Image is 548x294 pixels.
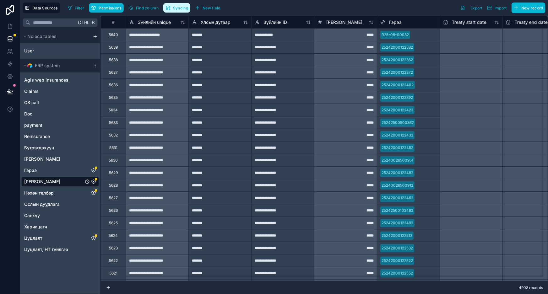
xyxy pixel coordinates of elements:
[470,6,483,10] span: Export
[382,195,413,201] div: 25242000122462
[109,133,118,138] div: 5632
[382,170,413,176] div: 25242000122482
[21,199,99,209] div: Ослын дуудлага
[109,108,118,113] div: 5634
[24,111,32,117] span: Doc
[109,170,118,175] div: 5629
[521,6,543,10] span: New record
[109,145,117,150] div: 5631
[21,188,99,198] div: Нөхөн төлбөр
[382,270,413,276] div: 25242000122552
[21,32,90,41] button: Noloco tables
[24,167,37,174] span: Гэрээ
[382,145,413,151] div: 25242000122452
[512,3,545,13] button: New record
[382,107,413,113] div: 25242000122422
[24,190,54,196] span: Нөхөн төлбөр
[109,70,118,75] div: 5637
[99,6,121,10] span: Permissions
[24,179,60,185] span: [PERSON_NAME]
[24,133,50,140] span: Reinsurance
[24,145,54,151] span: Бүтээгдэхүүн
[21,131,99,142] div: Reinsurance
[77,19,90,26] span: Ctrl
[24,99,39,106] span: CS call
[21,143,99,153] div: Бүтээгдэхүүн
[89,3,123,13] button: Permissions
[382,32,409,38] div: R25-08-00032
[163,3,193,13] a: Syncing
[109,83,118,88] div: 5636
[509,3,545,13] a: New record
[32,6,58,10] span: Data Sources
[485,3,509,13] button: Import
[136,6,159,10] span: Find column
[109,221,118,226] div: 5625
[109,246,118,251] div: 5623
[21,120,99,130] div: payment
[109,195,118,200] div: 5627
[382,183,413,188] div: 25240026500912
[24,77,68,83] span: Agis web insurances
[382,120,414,126] div: 25242500500362
[263,19,287,25] span: Зүйлийн ID
[109,32,118,37] div: 5640
[382,158,413,163] div: 25240026500951
[326,19,362,25] span: [PERSON_NAME]
[382,132,413,138] div: 25242000122432
[382,95,413,100] div: 25242000122392
[109,57,118,62] div: 5638
[193,3,223,13] button: New field
[106,20,121,24] div: #
[109,183,118,188] div: 5628
[24,235,42,241] span: Цуцлалт
[201,19,231,25] span: Улсын дугаар
[75,6,84,10] span: Filter
[24,212,40,219] span: Санхүү
[382,57,413,63] div: 25242000122362
[382,45,413,50] div: 25242000122382
[21,222,99,232] div: Харилцагч
[24,156,60,162] span: [PERSON_NAME]
[89,3,126,13] a: Permissions
[109,158,118,163] div: 5630
[24,88,39,94] span: Claims
[20,29,100,257] div: scrollable content
[21,154,99,164] div: Гадагшаа хандалт
[389,19,402,25] span: Гэрээ
[519,285,543,290] span: 4903 records
[203,6,220,10] span: New field
[515,19,548,25] span: Treaty end date
[173,6,188,10] span: Syncing
[21,177,99,187] div: Зүйлийн дэлгэрэнгүй
[452,19,486,25] span: Treaty start date
[65,3,87,13] button: Filter
[24,48,34,54] span: User
[24,201,60,207] span: Ослын дуудлага
[138,19,171,25] span: Зүйлийн unique
[23,3,60,13] button: Data Sources
[21,211,99,221] div: Санхүү
[163,3,190,13] button: Syncing
[458,3,485,13] button: Export
[382,245,413,251] div: 25242000122532
[21,165,99,175] div: Гэрээ
[21,75,99,85] div: Agis web insurances
[24,122,42,128] span: payment
[109,120,118,125] div: 5633
[109,208,118,213] div: 5626
[21,244,99,254] div: Цуцлалт, НТ гүйлгээ
[21,233,99,243] div: Цуцлалт
[35,62,60,69] span: ERP system
[126,3,161,13] button: Find column
[382,208,413,213] div: 25242500102482
[109,95,118,100] div: 5635
[91,20,95,25] span: K
[24,224,47,230] span: Харилцагч
[382,82,414,88] div: 25242000122402
[109,233,118,238] div: 5624
[109,271,117,276] div: 5621
[382,220,413,226] div: 25242000122492
[21,46,99,56] div: User
[382,233,412,238] div: 25242000122512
